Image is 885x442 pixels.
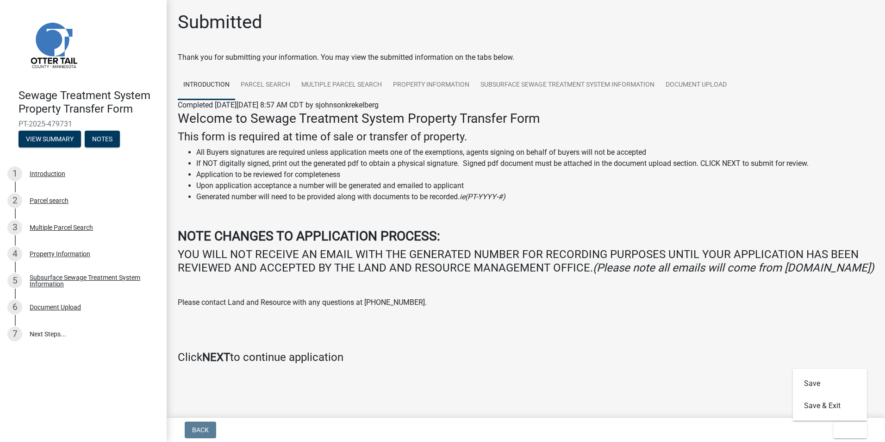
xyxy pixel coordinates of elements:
[793,373,867,395] button: Save
[196,158,874,169] li: If NOT digitally signed, print out the generated pdf to obtain a physical signature. Signed pdf d...
[85,136,120,143] wm-modal-confirm: Notes
[178,70,235,100] a: Introduction
[178,11,262,33] h1: Submitted
[178,351,874,364] h4: Click to continue application
[19,136,81,143] wm-modal-confirm: Summary
[793,369,867,421] div: Exit
[7,166,22,181] div: 1
[296,70,387,100] a: Multiple Parcel Search
[235,70,296,100] a: Parcel search
[7,220,22,235] div: 3
[178,52,874,63] div: Thank you for submitting your information. You may view the submitted information on the tabs below.
[30,304,81,310] div: Document Upload
[178,130,874,144] h4: This form is required at time of sale or transfer of property.
[7,246,22,261] div: 4
[19,10,88,79] img: Otter Tail County, Minnesota
[460,192,505,201] i: ie(PT-YYYY-#)
[19,131,81,147] button: View Summary
[475,70,660,100] a: Subsurface Sewage Treatment System Information
[841,426,854,434] span: Exit
[178,101,379,109] span: Completed [DATE][DATE] 8:57 AM CDT by sjohnsonkrekelberg
[660,70,732,100] a: Document Upload
[196,169,874,180] li: Application to be reviewed for completeness
[192,426,209,434] span: Back
[19,120,148,128] span: PT-2025-479731
[7,193,22,208] div: 2
[85,131,120,147] button: Notes
[387,70,475,100] a: Property Information
[7,300,22,315] div: 6
[7,273,22,288] div: 5
[178,248,874,275] h4: YOU WILL NOT RECEIVE AN EMAIL WITH THE GENERATED NUMBER FOR RECORDING PURPOSES UNTIL YOUR APPLICA...
[30,224,93,231] div: Multiple Parcel Search
[30,170,65,177] div: Introduction
[196,191,874,202] li: Generated number will need to be provided along with documents to be recorded.
[793,395,867,417] button: Save & Exit
[30,251,90,257] div: Property Information
[178,111,874,126] h3: Welcome to Sewage Treatment System Property Transfer Form
[185,422,216,438] button: Back
[833,422,867,438] button: Exit
[30,197,69,204] div: Parcel search
[593,261,874,274] i: (Please note all emails will come from [DOMAIN_NAME])
[178,228,440,244] strong: NOTE CHANGES TO APPLICATION PROCESS:
[30,274,152,287] div: Subsurface Sewage Treatment System Information
[19,89,159,116] h4: Sewage Treatment System Property Transfer Form
[196,180,874,191] li: Upon application acceptance a number will be generated and emailed to applicant
[178,297,874,308] p: Please contact Land and Resource with any questions at [PHONE_NUMBER].
[196,147,874,158] li: All Buyers signatures are required unless application meets one of the exemptions, agents signing...
[7,327,22,341] div: 7
[202,351,230,364] strong: NEXT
